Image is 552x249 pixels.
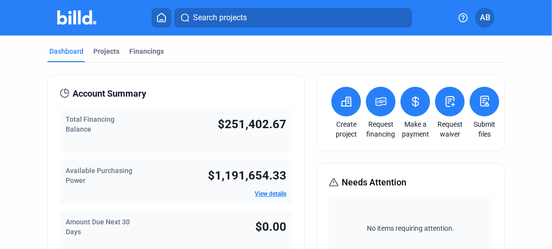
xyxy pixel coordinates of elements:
[329,119,363,139] a: Create project
[255,220,286,234] span: $0.00
[66,167,132,184] span: Available Purchasing Power
[93,46,119,56] div: Projects
[480,12,490,24] span: AB
[208,169,286,182] span: $1,191,654.33
[129,46,164,56] div: Financings
[467,119,502,139] a: Submit files
[255,190,286,197] a: View details
[342,176,406,189] span: Needs Attention
[174,8,412,28] button: Search projects
[49,46,83,56] div: Dashboard
[398,119,433,139] a: Make a payment
[66,218,130,236] span: Amount Due Next 30 Days
[363,119,398,139] a: Request financing
[73,87,146,101] span: Account Summary
[218,117,286,131] span: $251,402.67
[475,8,495,28] button: AB
[433,119,467,139] a: Request waiver
[66,115,115,133] span: Total Financing Balance
[193,12,247,24] span: Search projects
[333,223,488,233] span: No items requiring attention.
[57,10,96,25] img: Billd Company Logo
